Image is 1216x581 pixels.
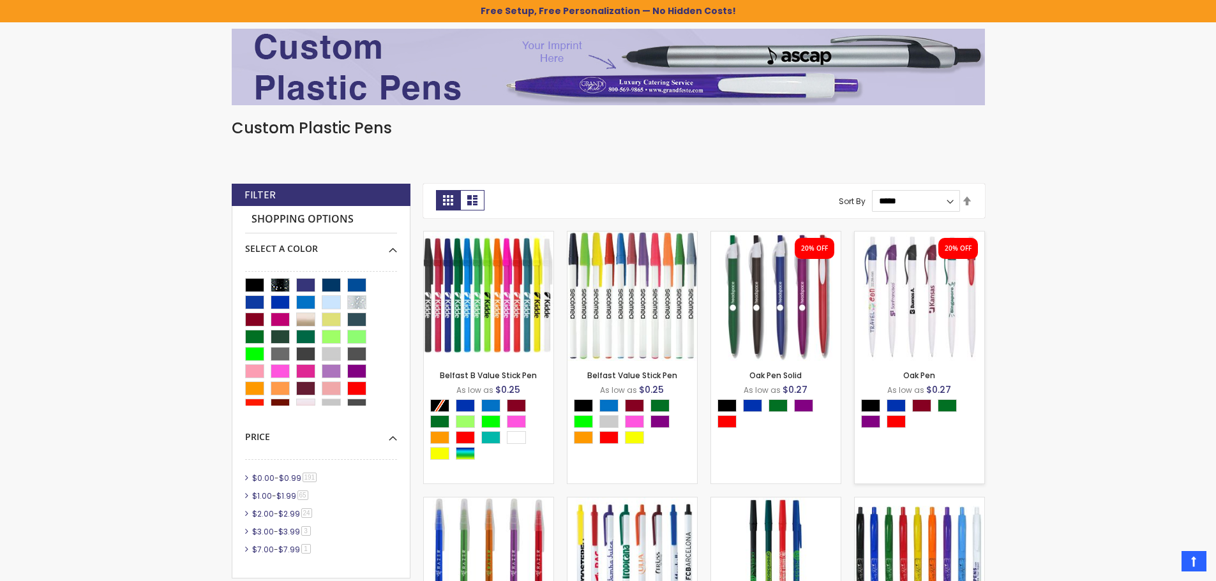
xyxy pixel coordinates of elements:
div: Blue Light [481,399,500,412]
span: $7.99 [278,544,300,555]
a: Belfast B Value Stick Pen [424,231,553,242]
a: $2.00-$2.9924 [249,508,317,519]
span: 3 [301,526,311,536]
a: Top [1182,551,1206,571]
div: Select A Color [245,233,397,255]
span: 191 [303,473,317,482]
a: Belfast Translucent Value Stick Pen [424,497,553,508]
div: Yellow [625,431,644,444]
img: Belfast B Value Stick Pen [424,232,553,361]
span: $1.00 [252,490,272,501]
div: Pink [507,415,526,428]
h1: Custom Plastic Pens [232,118,985,138]
div: Blue [456,399,475,412]
div: Red [717,415,737,428]
img: Oak Pen [855,232,984,361]
span: As low as [456,385,493,395]
div: Price [245,422,397,443]
span: As low as [744,385,781,395]
img: Belfast Value Stick Pen [567,232,697,361]
a: $3.00-$3.993 [249,526,315,537]
div: Lime Green [481,415,500,428]
span: $3.00 [252,526,274,537]
div: Select A Color [430,399,553,463]
span: $7.00 [252,544,274,555]
div: Grey Light [599,415,619,428]
span: $2.00 [252,508,274,519]
a: Belfast Value Stick Pen [567,231,697,242]
span: $0.25 [639,383,664,396]
a: Oak Pen Solid [711,231,841,242]
a: Custom Cambria Plastic Retractable Ballpoint Pen - Monochromatic Body Color [855,497,984,508]
div: Teal [481,431,500,444]
a: Oak Pen [855,231,984,242]
span: $0.00 [252,473,274,483]
strong: Grid [436,190,460,210]
div: Purple [650,415,670,428]
a: $7.00-$7.991 [249,544,315,555]
div: Select A Color [574,399,697,447]
img: Plastic Pens [232,29,985,105]
div: Assorted [456,447,475,460]
div: Black [717,399,737,412]
div: Black [861,399,880,412]
span: $1.99 [276,490,296,501]
div: Yellow [430,447,449,460]
a: Corporate Promo Stick Pen [711,497,841,508]
img: Oak Pen Solid [711,232,841,361]
div: Green [938,399,957,412]
span: 65 [297,490,308,500]
div: Red [456,431,475,444]
div: Blue [887,399,906,412]
span: $0.27 [783,383,807,396]
div: White [507,431,526,444]
span: 1 [301,544,311,554]
div: Green [650,399,670,412]
div: Orange [574,431,593,444]
a: Contender Pen [567,497,697,508]
strong: Shopping Options [245,206,397,233]
span: As low as [600,385,637,395]
div: Red [599,431,619,444]
div: Burgundy [507,399,526,412]
div: Select A Color [861,399,984,431]
div: Green [769,399,788,412]
div: 20% OFF [801,244,828,253]
div: Purple [794,399,813,412]
span: As low as [887,385,924,395]
span: 24 [301,508,312,518]
div: Orange [430,431,449,444]
div: Blue Light [599,399,619,412]
a: Belfast Value Stick Pen [587,370,677,381]
div: Burgundy [912,399,931,412]
div: Black [574,399,593,412]
a: Oak Pen Solid [749,370,802,381]
div: Select A Color [717,399,841,431]
div: Purple [861,415,880,428]
a: Oak Pen [903,370,935,381]
span: $0.99 [279,473,301,483]
div: Pink [625,415,644,428]
div: Blue [743,399,762,412]
div: Lime Green [574,415,593,428]
div: Burgundy [625,399,644,412]
span: $2.99 [278,508,300,519]
div: 20% OFF [945,244,972,253]
span: $0.27 [926,383,951,396]
span: $3.99 [278,526,300,537]
a: $0.00-$0.99191 [249,473,322,483]
strong: Filter [244,188,276,202]
span: $0.25 [495,383,520,396]
a: $1.00-$1.9965 [249,490,313,501]
div: Red [887,415,906,428]
label: Sort By [839,195,866,206]
a: Belfast B Value Stick Pen [440,370,537,381]
div: Green Light [456,415,475,428]
div: Green [430,415,449,428]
